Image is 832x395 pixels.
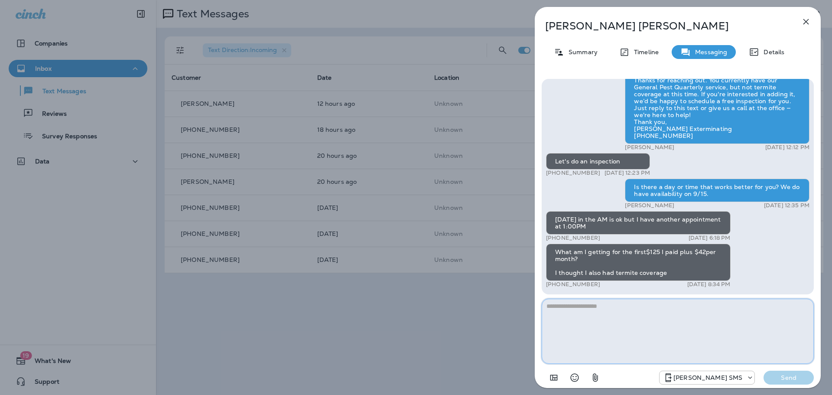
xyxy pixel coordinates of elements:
[625,202,674,209] p: [PERSON_NAME]
[759,49,784,55] p: Details
[546,235,600,242] p: [PHONE_NUMBER]
[546,170,600,176] p: [PHONE_NUMBER]
[689,235,731,242] p: [DATE] 6:18 PM
[625,65,809,144] div: Hi [PERSON_NAME]! Thanks for reaching out. You currently have our General Pest Quarterly service,...
[546,281,600,288] p: [PHONE_NUMBER]
[765,144,809,151] p: [DATE] 12:12 PM
[546,153,650,170] div: Let's do an inspection
[546,211,731,235] div: [DATE] in the AM is ok but I have another appointment at 1:00PM
[625,144,674,151] p: [PERSON_NAME]
[764,202,809,209] p: [DATE] 12:35 PM
[691,49,727,55] p: Messaging
[625,179,809,202] div: Is there a day or time that works better for you? We do have availability on 9/15.
[545,20,782,32] p: [PERSON_NAME] [PERSON_NAME]
[660,372,754,383] div: +1 (757) 760-3335
[630,49,659,55] p: Timeline
[564,49,598,55] p: Summary
[604,170,650,176] p: [DATE] 12:23 PM
[687,281,731,288] p: [DATE] 8:34 PM
[545,369,562,386] button: Add in a premade template
[673,374,742,381] p: [PERSON_NAME] SMS
[546,244,731,281] div: What am I getting for the first$125 I paid plus $42per month? I thought I also had termite coverage
[566,369,583,386] button: Select an emoji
